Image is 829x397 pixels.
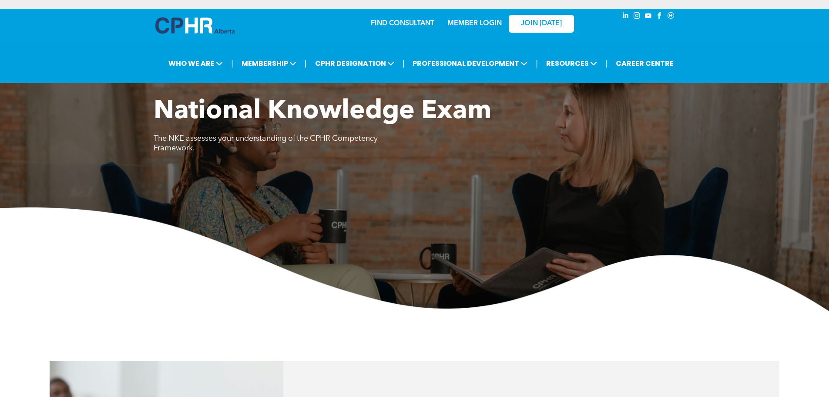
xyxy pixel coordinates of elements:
[605,54,607,72] li: |
[509,15,574,33] a: JOIN [DATE]
[166,55,225,71] span: WHO WE ARE
[305,54,307,72] li: |
[231,54,233,72] li: |
[544,55,600,71] span: RESOURCES
[403,54,405,72] li: |
[312,55,397,71] span: CPHR DESIGNATION
[644,11,653,23] a: youtube
[447,20,502,27] a: MEMBER LOGIN
[521,20,562,28] span: JOIN [DATE]
[613,55,676,71] a: CAREER CENTRE
[666,11,676,23] a: Social network
[655,11,665,23] a: facebook
[621,11,631,23] a: linkedin
[632,11,642,23] a: instagram
[154,98,491,125] span: National Knowledge Exam
[239,55,299,71] span: MEMBERSHIP
[410,55,530,71] span: PROFESSIONAL DEVELOPMENT
[371,20,434,27] a: FIND CONSULTANT
[536,54,538,72] li: |
[155,17,235,34] img: A blue and white logo for cp alberta
[154,135,378,152] span: The NKE assesses your understanding of the CPHR Competency Framework.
